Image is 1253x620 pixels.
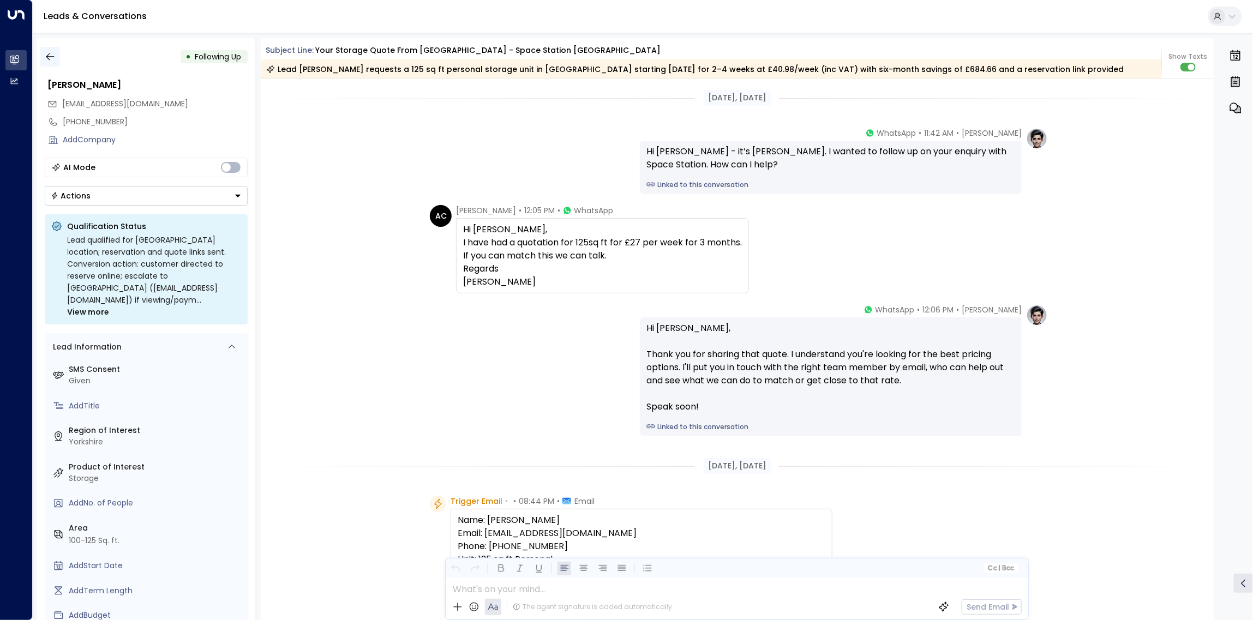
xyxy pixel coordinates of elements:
[64,162,96,173] div: AI Mode
[63,116,248,128] div: [PHONE_NUMBER]
[574,205,613,216] span: WhatsApp
[69,436,243,448] div: Yorkshire
[195,51,242,62] span: Following Up
[266,64,1124,75] div: Lead [PERSON_NAME] requests a 125 sq ft personal storage unit in [GEOGRAPHIC_DATA] starting [DATE...
[449,562,463,575] button: Undo
[63,98,189,109] span: [EMAIL_ADDRESS][DOMAIN_NAME]
[186,47,191,67] div: •
[574,496,595,507] span: Email
[704,458,771,474] div: [DATE], [DATE]
[557,205,560,216] span: •
[63,134,248,146] div: AddCompany
[877,128,916,139] span: WhatsApp
[1026,304,1048,326] img: profile-logo.png
[519,205,521,216] span: •
[962,304,1022,315] span: [PERSON_NAME]
[646,180,1015,190] a: Linked to this conversation
[557,496,560,507] span: •
[924,128,954,139] span: 11:42 AM
[513,496,516,507] span: •
[988,564,1014,572] span: Cc Bcc
[69,364,243,375] label: SMS Consent
[875,304,914,315] span: WhatsApp
[69,461,243,473] label: Product of Interest
[524,205,555,216] span: 12:05 PM
[704,90,771,106] div: [DATE], [DATE]
[68,221,241,232] p: Qualification Status
[69,473,243,484] div: Storage
[315,45,661,56] div: Your storage quote from [GEOGRAPHIC_DATA] - Space Station [GEOGRAPHIC_DATA]
[69,522,243,534] label: Area
[48,79,248,92] div: [PERSON_NAME]
[468,562,482,575] button: Redo
[519,496,554,507] span: 08:44 PM
[69,585,243,597] div: AddTerm Length
[69,497,243,509] div: AddNo. of People
[513,602,672,612] div: The agent signature is added automatically
[63,98,189,110] span: sandbar_mockup0l@icloud.com
[505,496,508,507] span: •
[68,234,241,318] div: Lead qualified for [GEOGRAPHIC_DATA] location; reservation and quote links sent. Conversion actio...
[266,45,314,56] span: Subject Line:
[69,425,243,436] label: Region of Interest
[917,304,920,315] span: •
[956,304,959,315] span: •
[646,145,1015,171] div: Hi [PERSON_NAME] - it’s [PERSON_NAME]. I wanted to follow up on your enquiry with Space Station. ...
[451,496,502,507] span: Trigger Email
[45,186,248,206] div: Button group with a nested menu
[919,128,921,139] span: •
[430,205,452,227] div: AC
[463,223,742,288] div: Hi [PERSON_NAME], I have had a quotation for 125sq ft for £27 per week for 3 months. If you can m...
[50,341,122,353] div: Lead Information
[998,564,1000,572] span: |
[646,322,1015,413] div: Hi [PERSON_NAME], Thank you for sharing that quote. I understand you're looking for the best pric...
[646,422,1015,432] a: Linked to this conversation
[1026,128,1048,149] img: profile-logo.png
[51,191,91,201] div: Actions
[456,205,516,216] span: [PERSON_NAME]
[1168,52,1207,62] span: Show Texts
[45,186,248,206] button: Actions
[69,560,243,571] div: AddStart Date
[922,304,954,315] span: 12:06 PM
[984,563,1018,574] button: Cc|Bcc
[69,400,243,412] div: AddTitle
[69,375,243,387] div: Given
[962,128,1022,139] span: [PERSON_NAME]
[956,128,959,139] span: •
[69,535,120,546] div: 100-125 Sq. ft.
[68,306,110,318] span: View more
[44,10,147,22] a: Leads & Conversations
